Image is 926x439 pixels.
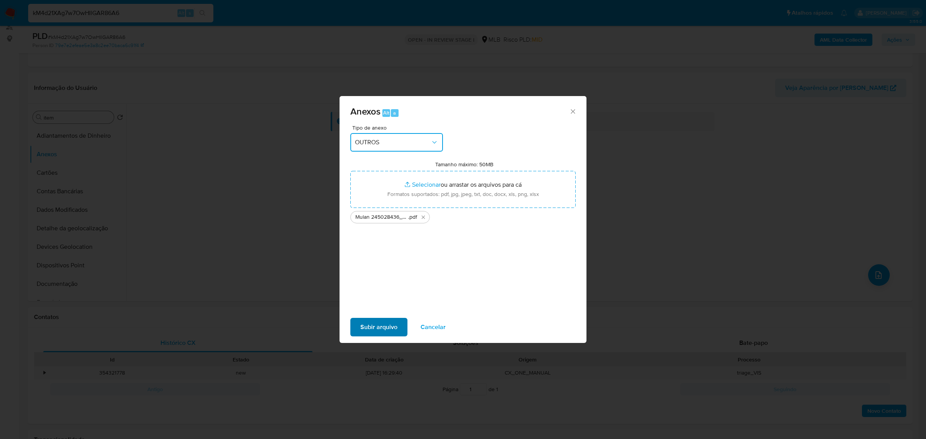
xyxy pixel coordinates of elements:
button: OUTROS [350,133,443,152]
span: Mulan 245028436_2025_08_19_13_43_51 RIGONATO MOTORS LTDA [355,213,408,221]
span: Anexos [350,105,380,118]
span: Tipo de anexo [352,125,445,130]
button: Excluir Mulan 245028436_2025_08_19_13_43_51 RIGONATO MOTORS LTDA.pdf [419,213,428,222]
span: OUTROS [355,138,431,146]
span: a [393,109,396,117]
ul: Arquivos selecionados [350,208,576,223]
span: Cancelar [421,319,446,336]
button: Fechar [569,108,576,115]
button: Subir arquivo [350,318,407,336]
label: Tamanho máximo: 50MB [435,161,493,168]
span: .pdf [408,213,417,221]
span: Subir arquivo [360,319,397,336]
button: Cancelar [411,318,456,336]
span: Alt [383,109,389,117]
